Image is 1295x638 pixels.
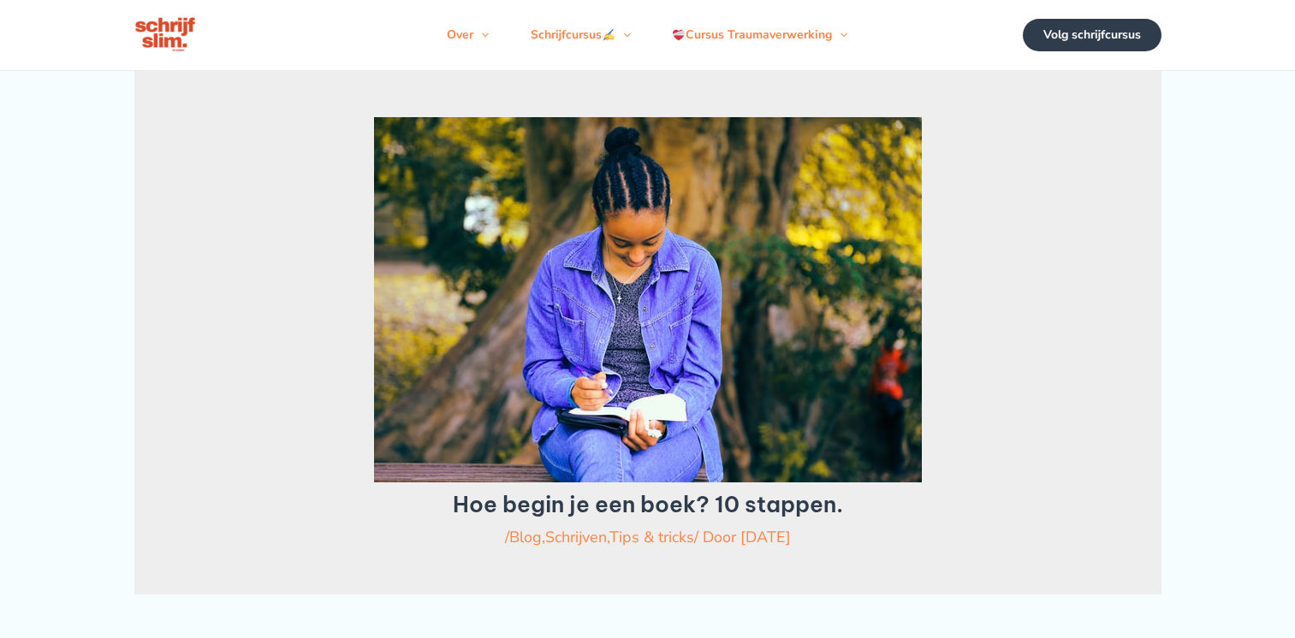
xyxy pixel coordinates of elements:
a: Schrijven [545,527,607,547]
span: , , [509,527,694,547]
div: / / Door [198,526,1098,548]
img: schrijfcursus schrijfslim academy [134,15,198,55]
a: Cursus TraumaverwerkingMenu schakelen [651,9,868,61]
img: ✍️ [603,29,615,41]
a: Volg schrijfcursus [1023,19,1161,51]
a: Blog [509,527,542,547]
nav: Navigatie op de site: Menu [426,9,868,61]
a: [DATE] [740,527,791,547]
span: Menu schakelen [615,9,631,61]
a: OverMenu schakelen [426,9,509,61]
a: SchrijfcursusMenu schakelen [510,9,651,61]
a: Tips & tricks [609,527,694,547]
span: Menu schakelen [832,9,847,61]
img: ❤️‍🩹 [673,29,685,41]
h1: Hoe begin je een boek? 10 stappen. [198,491,1098,517]
span: Menu schakelen [473,9,489,61]
img: Hoe begin je met een boek schrijven [374,117,922,482]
